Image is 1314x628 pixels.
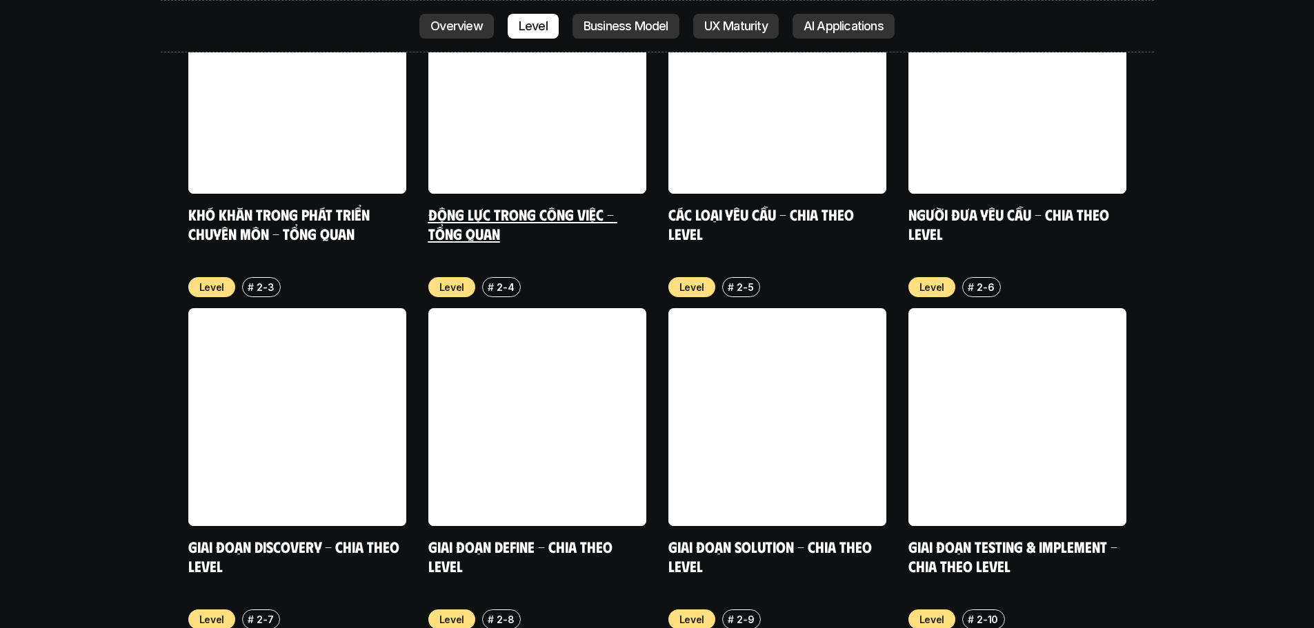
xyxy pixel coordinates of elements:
h6: # [248,282,254,292]
a: Giai đoạn Define - Chia theo Level [428,537,616,575]
a: Overview [419,14,494,39]
a: Người đưa yêu cầu - Chia theo Level [908,205,1113,243]
p: 2-4 [497,280,514,294]
p: Level [439,280,465,294]
h6: # [968,614,974,625]
p: Level [679,612,705,627]
a: Giai đoạn Solution - Chia theo Level [668,537,875,575]
p: Level [919,280,945,294]
h6: # [728,282,734,292]
p: 2-10 [977,612,998,627]
a: Động lực trong công việc - Tổng quan [428,205,617,243]
a: Giai đoạn Testing & Implement - Chia theo Level [908,537,1121,575]
p: 2-7 [257,612,273,627]
p: 2-6 [977,280,994,294]
h6: # [488,282,494,292]
p: 2-8 [497,612,514,627]
a: Giai đoạn Discovery - Chia theo Level [188,537,403,575]
h6: # [488,614,494,625]
p: 2-3 [257,280,274,294]
a: Các loại yêu cầu - Chia theo level [668,205,857,243]
p: 2-5 [737,280,753,294]
a: Khó khăn trong phát triển chuyên môn - Tổng quan [188,205,373,243]
h6: # [968,282,974,292]
p: Level [439,612,465,627]
h6: # [248,614,254,625]
p: Level [919,612,945,627]
p: Level [199,280,225,294]
p: 2-9 [737,612,754,627]
p: Level [679,280,705,294]
p: Level [199,612,225,627]
h6: # [728,614,734,625]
